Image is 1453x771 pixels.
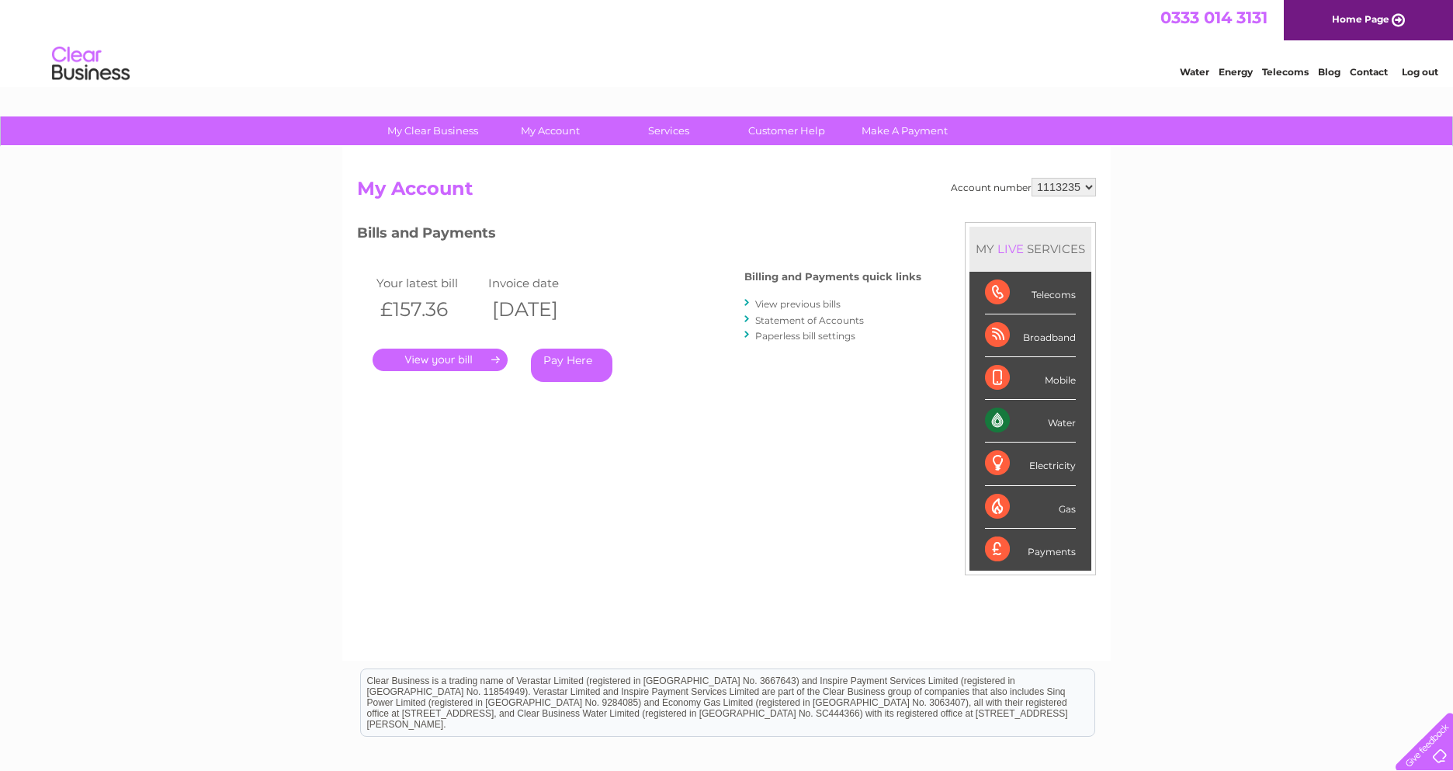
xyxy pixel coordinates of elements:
[723,116,851,145] a: Customer Help
[744,271,921,283] h4: Billing and Payments quick links
[841,116,969,145] a: Make A Payment
[357,178,1096,207] h2: My Account
[373,293,484,325] th: £157.36
[605,116,733,145] a: Services
[755,314,864,326] a: Statement of Accounts
[951,178,1096,196] div: Account number
[361,9,1094,75] div: Clear Business is a trading name of Verastar Limited (registered in [GEOGRAPHIC_DATA] No. 3667643...
[985,400,1076,443] div: Water
[357,222,921,249] h3: Bills and Payments
[484,293,596,325] th: [DATE]
[1402,66,1438,78] a: Log out
[985,443,1076,485] div: Electricity
[755,330,855,342] a: Paperless bill settings
[985,357,1076,400] div: Mobile
[755,298,841,310] a: View previous bills
[969,227,1091,271] div: MY SERVICES
[484,273,596,293] td: Invoice date
[994,241,1027,256] div: LIVE
[373,273,484,293] td: Your latest bill
[373,349,508,371] a: .
[1350,66,1388,78] a: Contact
[1160,8,1267,27] a: 0333 014 3131
[1318,66,1340,78] a: Blog
[985,272,1076,314] div: Telecoms
[1219,66,1253,78] a: Energy
[531,349,612,382] a: Pay Here
[1262,66,1309,78] a: Telecoms
[1180,66,1209,78] a: Water
[369,116,497,145] a: My Clear Business
[985,314,1076,357] div: Broadband
[51,40,130,88] img: logo.png
[985,529,1076,571] div: Payments
[985,486,1076,529] div: Gas
[487,116,615,145] a: My Account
